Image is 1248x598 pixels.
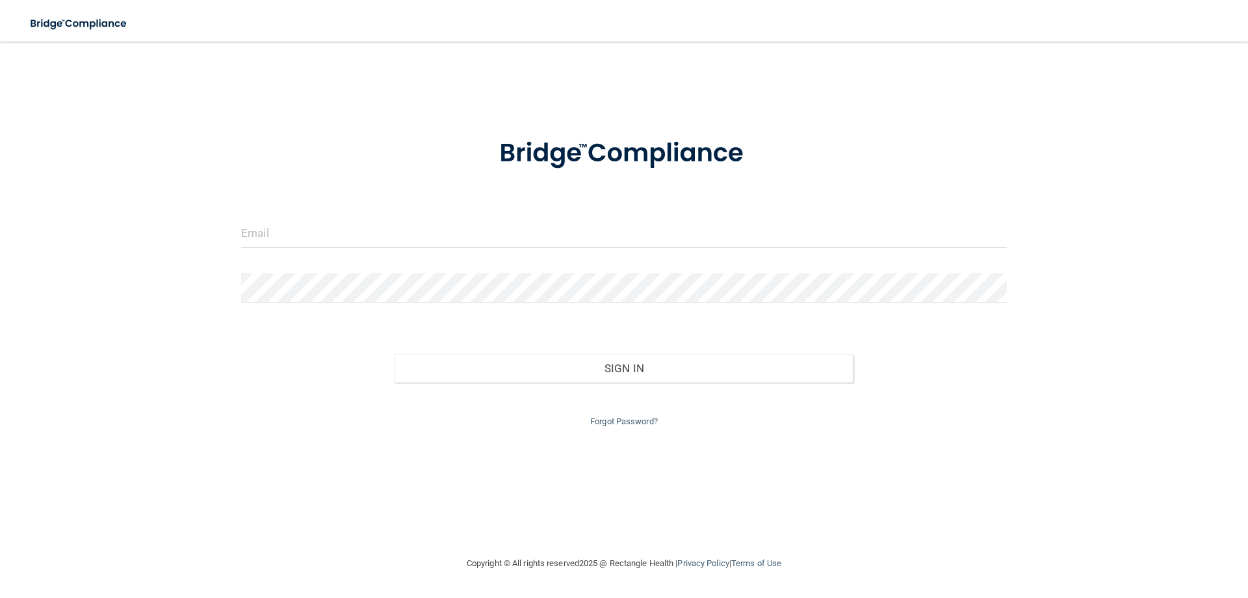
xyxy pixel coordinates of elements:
[473,120,775,187] img: bridge_compliance_login_screen.278c3ca4.svg
[731,558,781,568] a: Terms of Use
[387,543,861,584] div: Copyright © All rights reserved 2025 @ Rectangle Health | |
[677,558,729,568] a: Privacy Policy
[590,416,658,426] a: Forgot Password?
[241,219,1007,248] input: Email
[19,10,139,37] img: bridge_compliance_login_screen.278c3ca4.svg
[395,354,854,383] button: Sign In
